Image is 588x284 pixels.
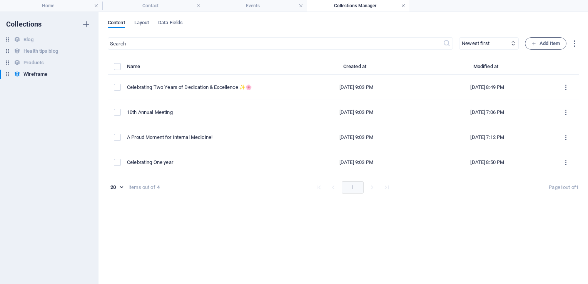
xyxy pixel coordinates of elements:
span: Add Item [531,39,560,48]
th: Name [127,62,291,75]
h6: Products [23,58,44,67]
span: Layout [134,18,149,29]
div: [DATE] 8:50 PM [428,159,546,166]
span: Data Fields [158,18,183,29]
button: page 1 [342,181,364,194]
h4: Events [205,2,307,10]
h6: Wireframe [23,70,47,79]
i: Create new collection [82,20,91,29]
div: [DATE] 9:03 PM [297,159,416,166]
div: Page out of [549,184,579,191]
strong: 1 [576,184,579,190]
h4: Contact [102,2,205,10]
div: A Proud Moment for Internal Medicine! [127,134,285,141]
div: [DATE] 7:06 PM [428,109,546,116]
th: Created at [291,62,422,75]
div: Celebrating One year [127,159,285,166]
div: 10th Annual Meeting [127,109,285,116]
div: Celebrating Two Years of Dedication & Excellence ✨🌸 [127,84,285,91]
div: [DATE] 9:03 PM [297,109,416,116]
strong: 1 [560,184,563,190]
div: [DATE] 9:03 PM [297,134,416,141]
th: Modified at [422,62,553,75]
table: items list [108,62,579,175]
div: [DATE] 8:49 PM [428,84,546,91]
h6: Health tips blog [23,47,58,56]
div: [DATE] 7:12 PM [428,134,546,141]
div: [DATE] 9:03 PM [297,84,416,91]
button: Add Item [525,37,566,50]
h4: Collections Manager [307,2,409,10]
h6: Collections [6,20,42,29]
span: Content [108,18,125,29]
div: 20 [108,184,125,191]
div: items out of [129,184,155,191]
strong: 4 [157,184,160,191]
input: Search [108,37,443,50]
nav: pagination navigation [311,181,394,194]
h6: Blog [23,35,33,44]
